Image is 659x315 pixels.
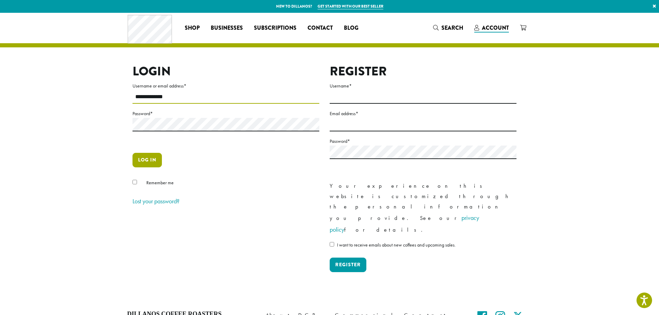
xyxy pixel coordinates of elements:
span: Contact [308,24,333,33]
span: I want to receive emails about new coffees and upcoming sales. [337,242,456,248]
label: Email address [330,109,516,118]
span: Businesses [211,24,243,33]
button: Log in [132,153,162,167]
a: Get started with our best seller [318,3,383,9]
a: Shop [179,22,205,34]
a: Lost your password? [132,197,180,205]
input: I want to receive emails about new coffees and upcoming sales. [330,242,334,247]
span: Account [482,24,509,32]
p: Your experience on this website is customized through the personal information you provide. See o... [330,181,516,235]
label: Username or email address [132,82,319,90]
span: Shop [185,24,200,33]
a: Search [428,22,469,34]
button: Register [330,258,366,272]
label: Password [132,109,319,118]
label: Password [330,137,516,146]
span: Search [441,24,463,32]
span: Remember me [146,179,174,186]
span: Blog [344,24,358,33]
h2: Register [330,64,516,79]
label: Username [330,82,516,90]
h2: Login [132,64,319,79]
a: privacy policy [330,214,479,233]
span: Subscriptions [254,24,296,33]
